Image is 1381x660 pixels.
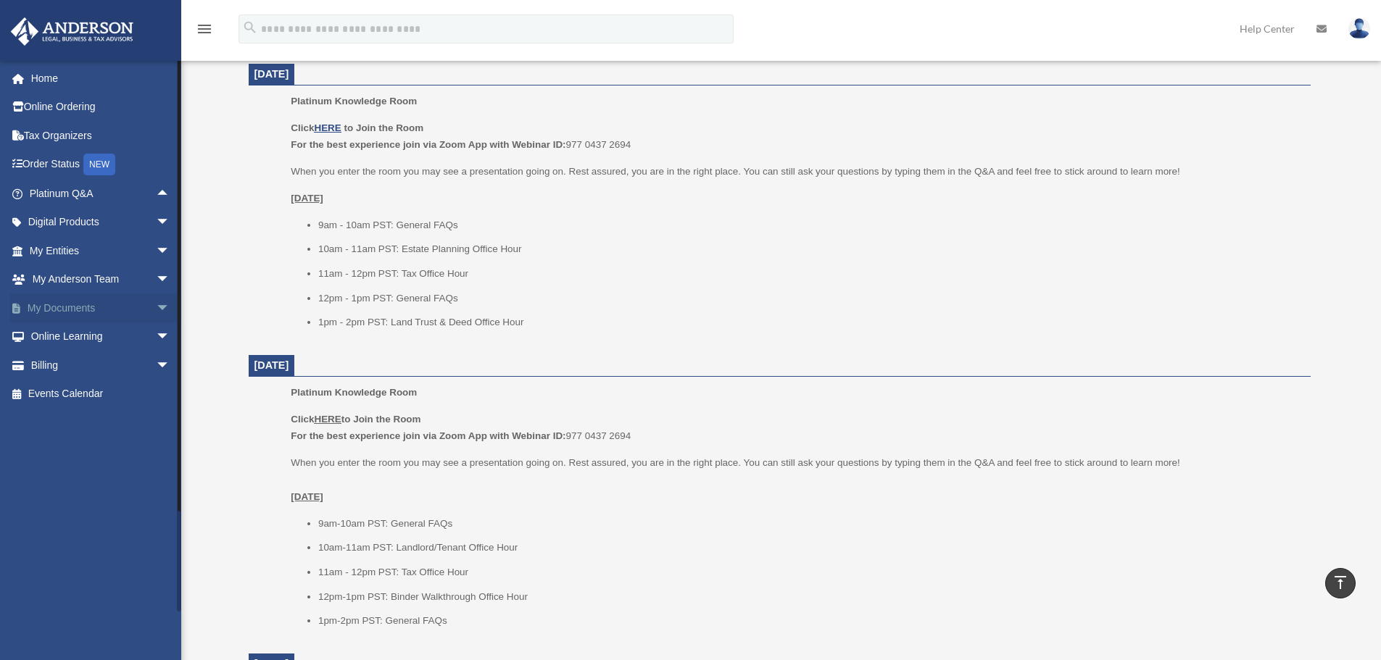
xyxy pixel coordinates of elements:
[291,411,1300,445] p: 977 0437 2694
[318,290,1301,307] li: 12pm - 1pm PST: General FAQs
[10,208,192,237] a: Digital Productsarrow_drop_down
[242,20,258,35] i: search
[83,154,115,175] div: NEW
[156,208,185,238] span: arrow_drop_down
[10,322,192,351] a: Online Learningarrow_drop_down
[318,314,1301,331] li: 1pm - 2pm PST: Land Trust & Deed Office Hour
[318,612,1301,630] li: 1pm-2pm PST: General FAQs
[1348,18,1370,39] img: User Pic
[156,265,185,295] span: arrow_drop_down
[291,163,1300,180] p: When you enter the room you may see a presentation going on. Rest assured, you are in the right p...
[156,236,185,266] span: arrow_drop_down
[10,351,192,380] a: Billingarrow_drop_down
[156,351,185,380] span: arrow_drop_down
[318,241,1301,258] li: 10am - 11am PST: Estate Planning Office Hour
[10,179,192,208] a: Platinum Q&Aarrow_drop_up
[291,139,565,150] b: For the best experience join via Zoom App with Webinar ID:
[10,93,192,122] a: Online Ordering
[318,515,1301,532] li: 9am-10am PST: General FAQs
[291,414,420,425] b: Click to Join the Room
[291,120,1300,154] p: 977 0437 2694
[254,68,289,80] span: [DATE]
[291,96,417,106] span: Platinum Knowledge Room
[318,539,1301,556] li: 10am-11am PST: Landlord/Tenant Office Hour
[7,17,138,46] img: Anderson Advisors Platinum Portal
[196,20,213,38] i: menu
[318,217,1301,234] li: 9am - 10am PST: General FAQs
[254,359,289,371] span: [DATE]
[156,179,185,209] span: arrow_drop_up
[318,564,1301,581] li: 11am - 12pm PST: Tax Office Hour
[291,430,565,441] b: For the best experience join via Zoom App with Webinar ID:
[291,491,323,502] u: [DATE]
[10,121,192,150] a: Tax Organizers
[291,454,1300,506] p: When you enter the room you may see a presentation going on. Rest assured, you are in the right p...
[291,387,417,398] span: Platinum Knowledge Room
[10,293,192,322] a: My Documentsarrow_drop_down
[10,150,192,180] a: Order StatusNEW
[314,414,341,425] u: HERE
[318,265,1301,283] li: 11am - 12pm PST: Tax Office Hour
[291,193,323,204] u: [DATE]
[10,64,192,93] a: Home
[156,322,185,352] span: arrow_drop_down
[291,122,344,133] b: Click
[318,588,1301,606] li: 12pm-1pm PST: Binder Walkthrough Office Hour
[10,265,192,294] a: My Anderson Teamarrow_drop_down
[344,122,424,133] b: to Join the Room
[314,122,341,133] a: HERE
[196,25,213,38] a: menu
[10,380,192,409] a: Events Calendar
[1332,574,1349,591] i: vertical_align_top
[10,236,192,265] a: My Entitiesarrow_drop_down
[1325,568,1356,598] a: vertical_align_top
[156,293,185,323] span: arrow_drop_down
